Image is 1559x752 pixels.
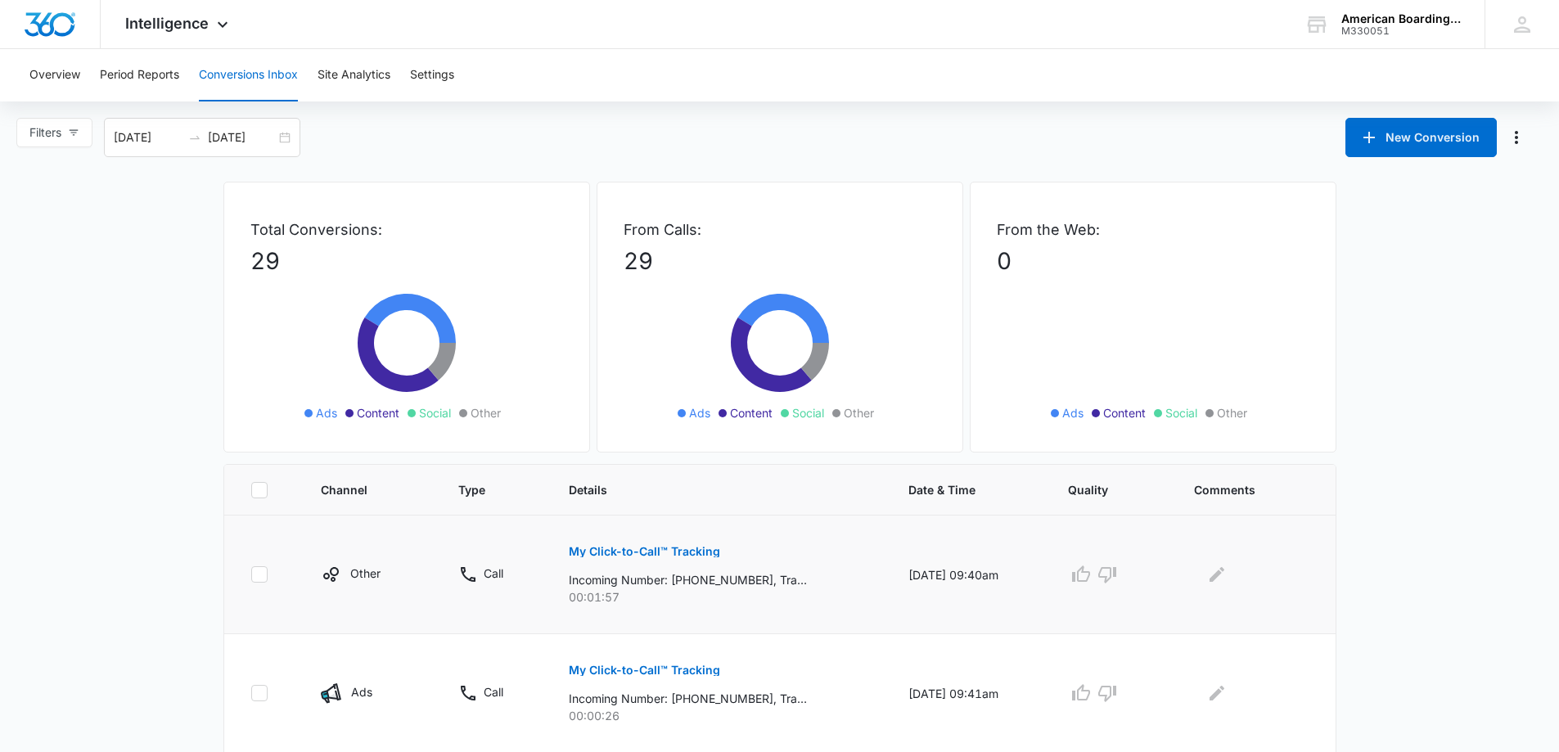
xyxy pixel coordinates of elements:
p: My Click-to-Call™ Tracking [569,546,720,557]
span: Social [792,404,824,421]
p: 00:01:57 [569,588,869,606]
button: Manage Numbers [1503,124,1530,151]
span: Type [458,481,506,498]
span: swap-right [188,131,201,144]
span: Social [419,404,451,421]
td: [DATE] 09:40am [889,516,1048,634]
p: My Click-to-Call™ Tracking [569,664,720,676]
p: From the Web: [997,218,1309,241]
button: Filters [16,118,92,147]
span: Quality [1068,481,1131,498]
span: Other [471,404,501,421]
p: From Calls: [624,218,936,241]
button: Settings [410,49,454,101]
button: Overview [29,49,80,101]
button: My Click-to-Call™ Tracking [569,532,720,571]
span: Comments [1194,481,1285,498]
span: Other [844,404,874,421]
p: Total Conversions: [250,218,563,241]
p: 29 [250,244,563,278]
div: account id [1341,25,1461,37]
p: Call [484,565,503,582]
span: Social [1165,404,1197,421]
span: Ads [689,404,710,421]
button: New Conversion [1345,118,1497,157]
div: account name [1341,12,1461,25]
button: Conversions Inbox [199,49,298,101]
button: Edit Comments [1204,680,1230,706]
button: Site Analytics [318,49,390,101]
p: Incoming Number: [PHONE_NUMBER], Tracking Number: [PHONE_NUMBER], Ring To: [PHONE_NUMBER], Caller... [569,690,807,707]
span: Details [569,481,845,498]
span: Channel [321,481,395,498]
span: Content [730,404,773,421]
p: Other [350,565,381,582]
span: Date & Time [908,481,1005,498]
span: Filters [29,124,61,142]
span: Ads [1062,404,1084,421]
span: Other [1217,404,1247,421]
span: Content [357,404,399,421]
input: Start date [114,128,182,146]
input: End date [208,128,276,146]
span: Intelligence [125,15,209,32]
button: Period Reports [100,49,179,101]
p: Call [484,683,503,700]
span: to [188,131,201,144]
span: Ads [316,404,337,421]
p: 00:00:26 [569,707,869,724]
p: Ads [351,683,372,700]
p: 0 [997,244,1309,278]
button: My Click-to-Call™ Tracking [569,651,720,690]
p: Incoming Number: [PHONE_NUMBER], Tracking Number: [PHONE_NUMBER], Ring To: [PHONE_NUMBER], Caller... [569,571,807,588]
button: Edit Comments [1204,561,1230,588]
span: Content [1103,404,1146,421]
p: 29 [624,244,936,278]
